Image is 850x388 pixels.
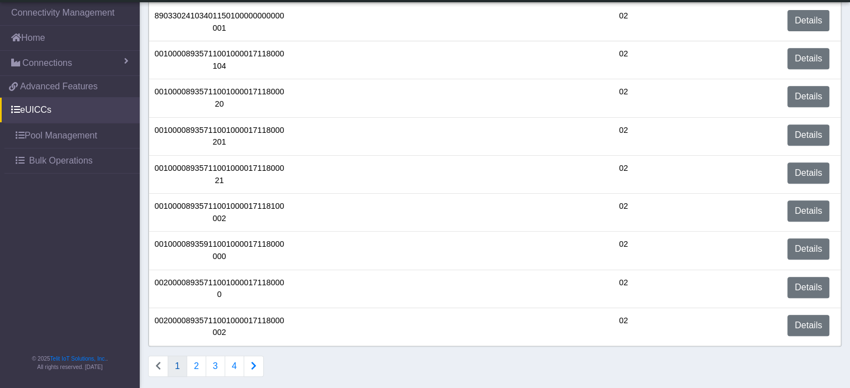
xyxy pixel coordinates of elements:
[556,48,691,72] div: 02
[152,315,287,339] div: 00200008935711001000017118000002
[29,154,93,167] span: Bulk Operations
[20,80,98,93] span: Advanced Features
[152,200,287,224] div: 00100008935711001000017118100002
[22,56,72,70] span: Connections
[152,10,287,34] div: 89033024103401150100000000000001
[152,277,287,301] div: 002000089357110010000171180000
[787,277,829,298] a: Details
[787,86,829,107] a: Details
[168,356,187,377] button: 1
[556,315,691,339] div: 02
[556,277,691,301] div: 02
[556,124,691,149] div: 02
[556,200,691,224] div: 02
[50,356,106,362] a: Telit IoT Solutions, Inc.
[4,149,140,173] a: Bulk Operations
[187,356,206,377] button: 2
[556,10,691,34] div: 02
[787,238,829,260] a: Details
[787,124,829,146] a: Details
[787,200,829,222] a: Details
[556,162,691,186] div: 02
[4,123,140,148] a: Pool Management
[225,356,244,377] button: 4
[152,238,287,262] div: 00100008935911001000017118000000
[152,124,287,149] div: 00100008935711001000017118000201
[148,356,264,377] nav: Connections list navigation
[787,315,829,336] a: Details
[152,162,287,186] div: 0010000893571100100001711800021
[152,48,287,72] div: 00100008935711001000017118000104
[787,162,829,184] a: Details
[787,10,829,31] a: Details
[556,86,691,110] div: 02
[206,356,225,377] button: 3
[556,238,691,262] div: 02
[152,86,287,110] div: 0010000893571100100001711800020
[787,48,829,69] a: Details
